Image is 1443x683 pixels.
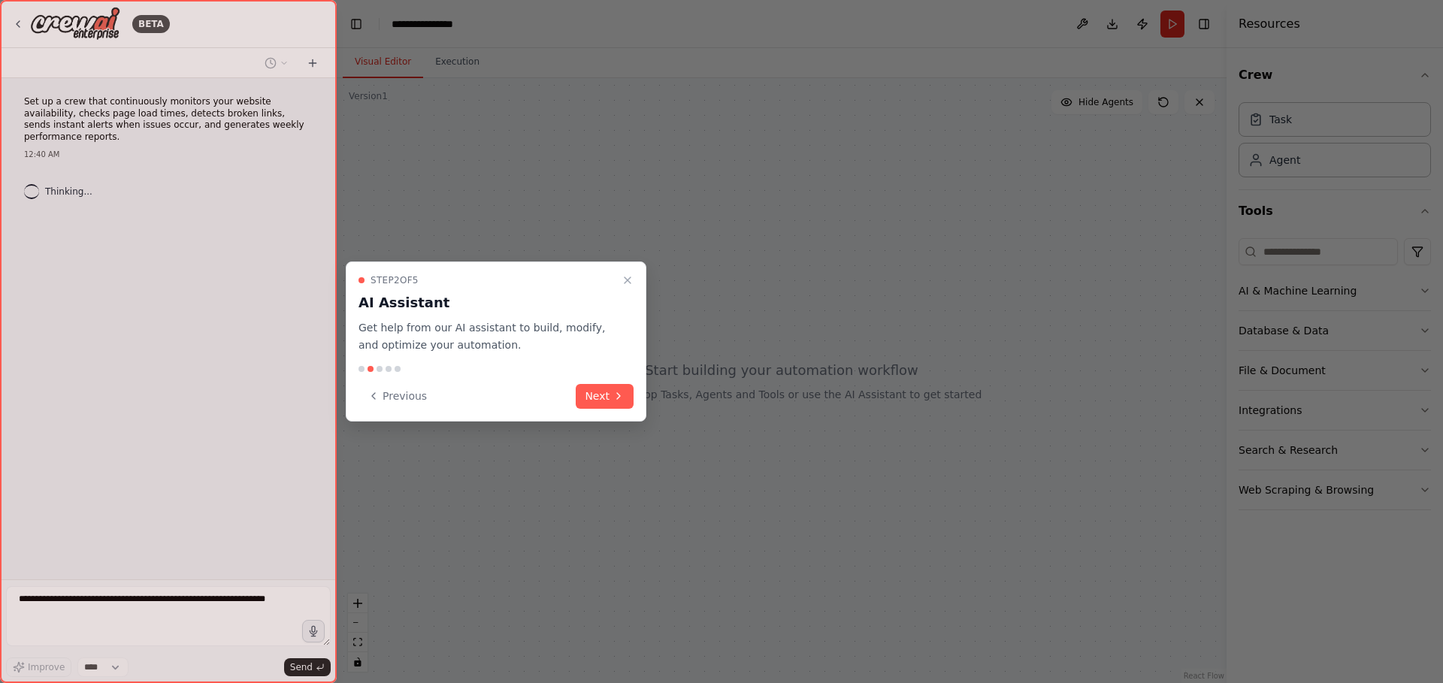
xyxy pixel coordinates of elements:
p: Get help from our AI assistant to build, modify, and optimize your automation. [358,319,616,354]
button: Previous [358,384,436,409]
h3: AI Assistant [358,292,616,313]
button: Hide left sidebar [346,14,367,35]
button: Next [576,384,634,409]
span: Step 2 of 5 [371,274,419,286]
button: Close walkthrough [619,271,637,289]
